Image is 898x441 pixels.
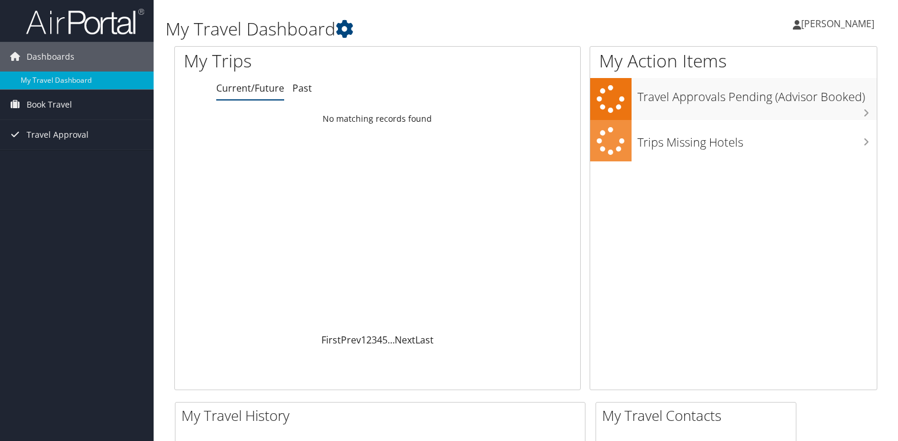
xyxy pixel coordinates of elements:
span: Book Travel [27,90,72,119]
h3: Travel Approvals Pending (Advisor Booked) [637,83,877,105]
span: Travel Approval [27,120,89,150]
span: … [388,333,395,346]
a: 3 [372,333,377,346]
a: 2 [366,333,372,346]
h1: My Travel Dashboard [165,17,646,41]
img: airportal-logo.png [26,8,144,35]
a: 5 [382,333,388,346]
a: 1 [361,333,366,346]
a: Current/Future [216,82,284,95]
a: Past [292,82,312,95]
h1: My Trips [184,48,402,73]
a: Next [395,333,415,346]
a: Prev [341,333,361,346]
span: [PERSON_NAME] [801,17,874,30]
h1: My Action Items [590,48,877,73]
h2: My Travel History [181,406,585,426]
a: 4 [377,333,382,346]
a: [PERSON_NAME] [793,6,886,41]
a: Trips Missing Hotels [590,120,877,162]
a: Travel Approvals Pending (Advisor Booked) [590,78,877,120]
a: Last [415,333,434,346]
span: Dashboards [27,42,74,72]
td: No matching records found [175,108,580,129]
h3: Trips Missing Hotels [637,128,877,151]
h2: My Travel Contacts [602,406,796,426]
a: First [321,333,341,346]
